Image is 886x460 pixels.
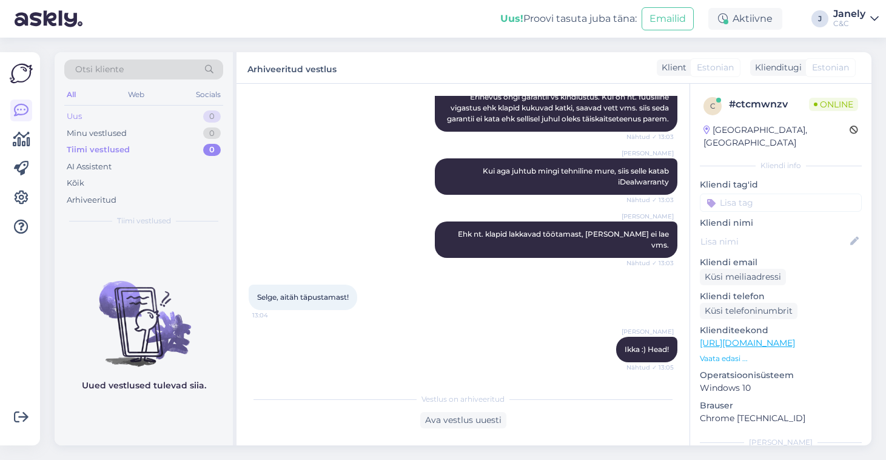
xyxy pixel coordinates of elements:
input: Lisa tag [700,194,862,212]
span: Nähtud ✓ 13:05 [626,363,674,372]
div: 0 [203,127,221,140]
div: [GEOGRAPHIC_DATA], [GEOGRAPHIC_DATA] [703,124,850,149]
div: Kliendi info [700,160,862,171]
span: Estonian [812,61,849,74]
img: Askly Logo [10,62,33,85]
p: Klienditeekond [700,324,862,337]
p: Brauser [700,399,862,412]
div: Klienditugi [750,61,802,74]
p: Uued vestlused tulevad siia. [82,379,206,392]
p: Kliendi nimi [700,217,862,229]
span: c [710,101,716,110]
input: Lisa nimi [700,235,848,248]
p: Vaata edasi ... [700,353,862,364]
span: Vestlus on arhiveeritud [421,394,505,405]
div: Kõik [67,177,84,189]
p: Kliendi telefon [700,290,862,303]
div: [PERSON_NAME] [700,437,862,448]
a: JanelyC&C [833,9,879,29]
p: Windows 10 [700,382,862,394]
span: Nähtud ✓ 13:03 [626,132,674,141]
div: All [64,87,78,103]
div: 0 [203,110,221,123]
p: Chrome [TECHNICAL_ID] [700,412,862,425]
div: Socials [193,87,223,103]
div: # ctcmwnzv [729,97,809,112]
div: Ava vestlus uuesti [420,412,506,428]
span: Erinevus ongi garantii vs kindlustus. Kui on nt. füüsiline vigastus ehk klapid kukuvad katki, saa... [447,92,671,123]
span: Kui aga juhtub mingi tehniline mure, siis selle katab iDealwarranty [483,166,671,186]
span: Online [809,98,858,111]
div: J [811,10,828,27]
b: Uus! [500,13,523,24]
span: Ehk nt. klapid lakkavad töötamast, [PERSON_NAME] ei lae vms. [458,229,671,249]
div: Küsi telefoninumbrit [700,303,797,319]
span: Ikka :) Head! [625,345,669,354]
div: C&C [833,19,865,29]
div: Uus [67,110,82,123]
span: 13:04 [252,311,298,320]
div: Tiimi vestlused [67,144,130,156]
div: AI Assistent [67,161,112,173]
div: Minu vestlused [67,127,127,140]
div: Klient [657,61,686,74]
p: Kliendi tag'id [700,178,862,191]
a: [URL][DOMAIN_NAME] [700,337,795,348]
div: Küsi meiliaadressi [700,269,786,285]
button: Emailid [642,7,694,30]
div: Proovi tasuta juba täna: [500,12,637,26]
p: Operatsioonisüsteem [700,369,862,382]
span: Estonian [697,61,734,74]
p: Kliendi email [700,256,862,269]
span: Nähtud ✓ 13:03 [626,195,674,205]
span: Selge, aitäh täpustamast! [257,293,349,302]
div: Arhiveeritud [67,194,116,206]
span: [PERSON_NAME] [622,212,674,221]
span: Otsi kliente [75,63,124,76]
div: 0 [203,144,221,156]
span: Nähtud ✓ 13:03 [626,259,674,268]
span: Tiimi vestlused [117,215,171,226]
span: [PERSON_NAME] [622,149,674,158]
label: Arhiveeritud vestlus [247,59,337,76]
div: Aktiivne [708,8,782,30]
div: Web [126,87,147,103]
span: [PERSON_NAME] [622,327,674,336]
img: No chats [55,259,233,368]
div: Janely [833,9,865,19]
